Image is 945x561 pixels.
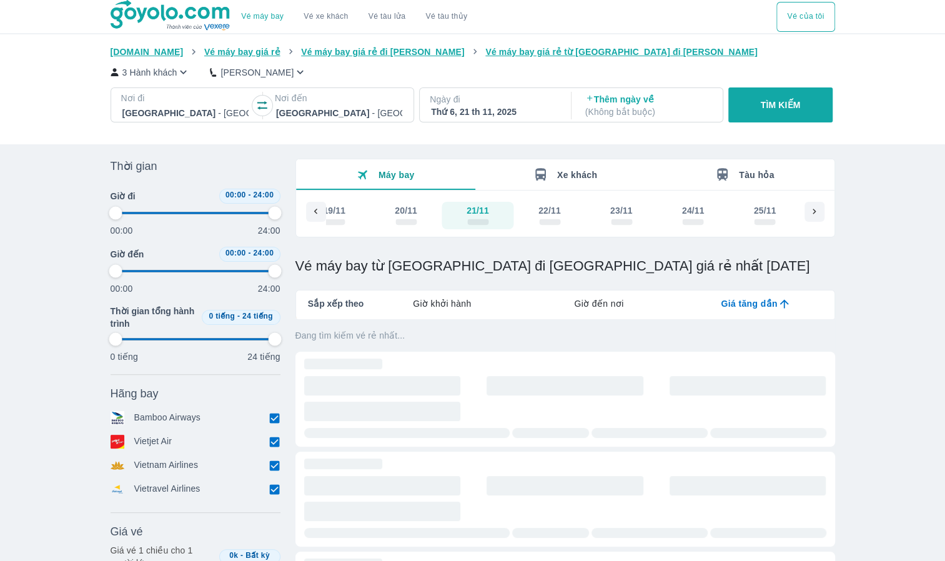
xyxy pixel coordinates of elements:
div: 24/11 [681,204,704,217]
span: Hãng bay [111,386,159,401]
nav: breadcrumb [111,46,835,58]
div: 23/11 [610,204,633,217]
span: - [240,551,243,560]
a: Vé máy bay [241,12,284,21]
button: TÌM KIẾM [728,87,833,122]
button: Vé tàu thủy [415,2,477,32]
p: 24:00 [258,282,280,295]
div: 22/11 [538,204,561,217]
span: Máy bay [378,170,415,180]
span: Tàu hỏa [739,170,774,180]
span: Xe khách [557,170,597,180]
p: Thêm ngày về [585,93,711,118]
p: Vietjet Air [134,435,172,449]
span: 00:00 [225,249,246,257]
span: Giá tăng dần [721,297,777,310]
span: Thời gian tổng hành trình [111,305,197,330]
span: 00:00 [225,191,246,199]
p: 00:00 [111,224,133,237]
span: - [248,249,250,257]
p: 24 tiếng [247,350,280,363]
span: Giá vé [111,524,143,539]
span: Bất kỳ [245,551,270,560]
div: 19/11 [323,204,345,217]
span: Sắp xếp theo [308,297,364,310]
div: 21/11 [467,204,489,217]
p: 24:00 [258,224,280,237]
div: 20/11 [395,204,417,217]
span: 24 tiếng [242,312,273,320]
span: 24:00 [253,191,274,199]
span: Thời gian [111,159,157,174]
h1: Vé máy bay từ [GEOGRAPHIC_DATA] đi [GEOGRAPHIC_DATA] giá rẻ nhất [DATE] [295,257,835,275]
p: Đang tìm kiếm vé rẻ nhất... [295,329,835,342]
button: Vé của tôi [776,2,834,32]
div: choose transportation mode [776,2,834,32]
div: lab API tabs example [364,290,834,317]
a: Vé xe khách [304,12,348,21]
p: Bamboo Airways [134,411,200,425]
p: 3 Hành khách [122,66,177,79]
span: Giờ khởi hành [413,297,471,310]
span: - [248,191,250,199]
div: Thứ 6, 21 th 11, 2025 [431,106,557,118]
p: Nơi đi [121,92,250,104]
span: - [237,312,240,320]
p: Ngày đi [430,93,558,106]
p: TÌM KIẾM [761,99,801,111]
p: ( Không bắt buộc ) [585,106,711,118]
p: Nơi đến [275,92,403,104]
p: 0 tiếng [111,350,138,363]
p: Vietnam Airlines [134,459,199,472]
span: [DOMAIN_NAME] [111,47,184,57]
span: 0 tiếng [209,312,235,320]
button: 3 Hành khách [111,66,190,79]
span: 0k [229,551,238,560]
span: Vé máy bay giá rẻ [204,47,280,57]
a: Vé tàu lửa [359,2,416,32]
span: Giờ đến nơi [574,297,623,310]
p: [PERSON_NAME] [220,66,294,79]
p: 00:00 [111,282,133,295]
p: Vietravel Airlines [134,482,200,496]
span: Giờ đến [111,248,144,261]
div: 25/11 [753,204,776,217]
span: 24:00 [253,249,274,257]
div: choose transportation mode [231,2,477,32]
button: [PERSON_NAME] [210,66,307,79]
span: Vé máy bay giá rẻ đi [PERSON_NAME] [301,47,465,57]
span: Vé máy bay giá rẻ từ [GEOGRAPHIC_DATA] đi [PERSON_NAME] [485,47,758,57]
span: Giờ đi [111,190,136,202]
